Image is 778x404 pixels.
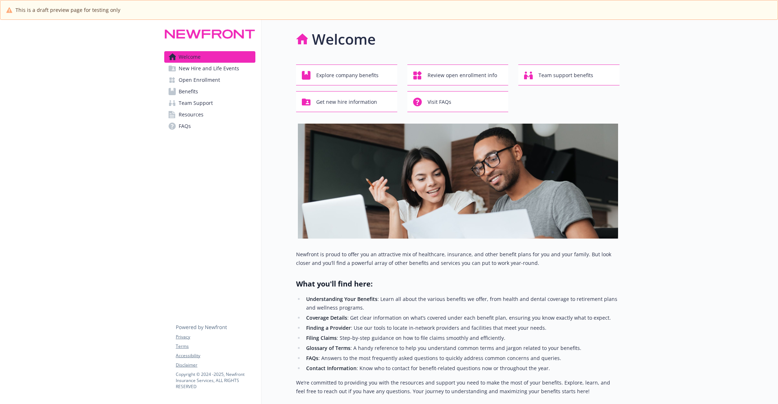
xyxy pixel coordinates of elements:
strong: Filing Claims [306,334,337,341]
p: We’re committed to providing you with the resources and support you need to make the most of your... [296,378,620,396]
span: Team support benefits [538,68,593,82]
a: Resources [164,109,255,120]
h1: Welcome [312,28,376,50]
a: Privacy [176,334,255,340]
a: New Hire and Life Events [164,63,255,74]
strong: Contact Information [306,365,357,372]
span: Team Support [179,97,213,109]
a: Open Enrollment [164,74,255,86]
a: Terms [176,343,255,350]
li: : Know who to contact for benefit-related questions now or throughout the year. [304,364,620,373]
a: Disclaimer [176,362,255,368]
span: Explore company benefits [316,68,379,82]
h2: What you'll find here: [296,279,620,289]
strong: Coverage Details [306,314,347,321]
li: : Use our tools to locate in-network providers and facilities that meet your needs. [304,324,620,332]
span: New Hire and Life Events [179,63,239,74]
span: This is a draft preview page for testing only [15,6,120,14]
span: Resources [179,109,204,120]
img: overview page banner [298,124,618,239]
span: Review open enrollment info [428,68,497,82]
a: Team Support [164,97,255,109]
p: Newfront is proud to offer you an attractive mix of healthcare, insurance, and other benefit plan... [296,250,620,267]
button: Get new hire information [296,91,397,112]
span: Open Enrollment [179,74,220,86]
span: Benefits [179,86,198,97]
li: : Get clear information on what’s covered under each benefit plan, ensuring you know exactly what... [304,314,620,322]
a: Benefits [164,86,255,97]
span: FAQs [179,120,191,132]
span: Get new hire information [316,95,377,109]
a: Accessibility [176,352,255,359]
li: : A handy reference to help you understand common terms and jargon related to your benefits. [304,344,620,352]
strong: FAQs [306,355,318,361]
button: Visit FAQs [407,91,509,112]
p: Copyright © 2024 - 2025 , Newfront Insurance Services, ALL RIGHTS RESERVED [176,371,255,390]
strong: Finding a Provider [306,324,351,331]
li: : Learn all about the various benefits we offer, from health and dental coverage to retirement pl... [304,295,620,312]
button: Explore company benefits [296,65,397,85]
li: : Step-by-step guidance on how to file claims smoothly and efficiently. [304,334,620,342]
span: Visit FAQs [428,95,451,109]
strong: Understanding Your Benefits [306,296,377,302]
li: : Answers to the most frequently asked questions to quickly address common concerns and queries. [304,354,620,363]
strong: Glossary of Terms [306,345,350,351]
button: Review open enrollment info [407,65,509,85]
button: Team support benefits [518,65,620,85]
a: FAQs [164,120,255,132]
a: Welcome [164,51,255,63]
span: Welcome [179,51,201,63]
